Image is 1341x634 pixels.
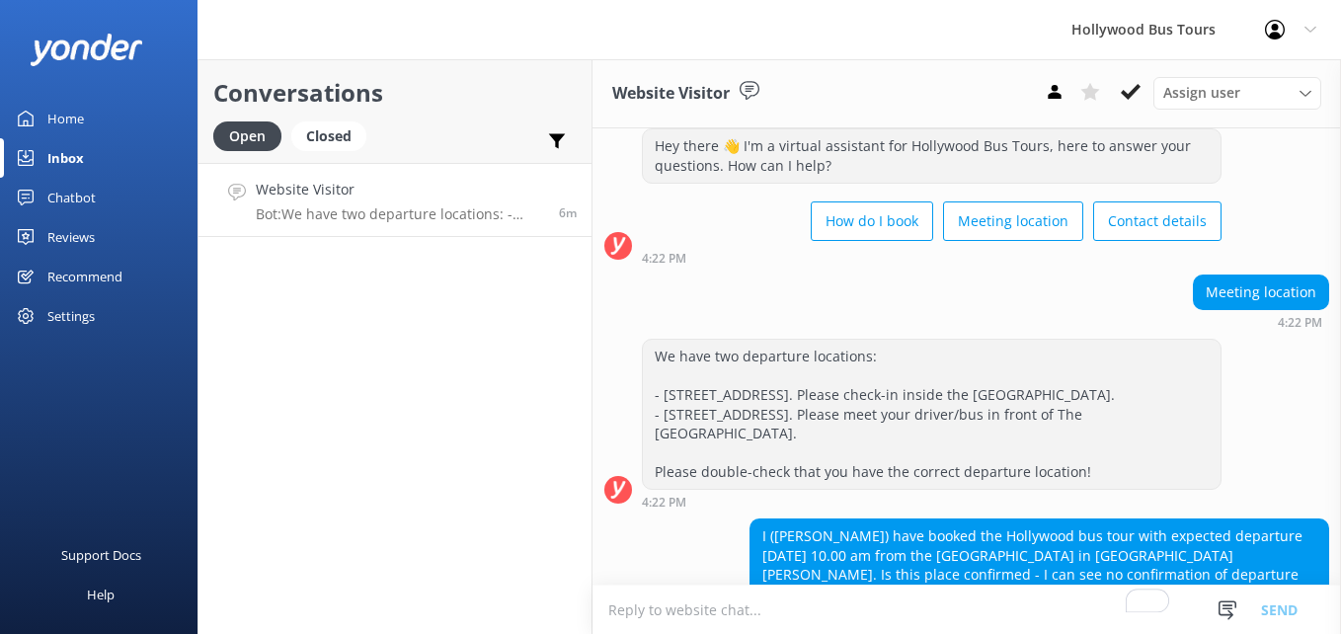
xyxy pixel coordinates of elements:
button: Meeting location [943,201,1083,241]
strong: 4:22 PM [1278,317,1322,329]
a: Closed [291,124,376,146]
div: Assign User [1153,77,1321,109]
div: Home [47,99,84,138]
div: Sep 11 2025 04:22pm (UTC -07:00) America/Tijuana [1193,315,1329,329]
div: Settings [47,296,95,336]
h4: Website Visitor [256,179,544,200]
div: Help [87,575,115,614]
span: Sep 11 2025 04:22pm (UTC -07:00) America/Tijuana [559,204,577,221]
div: Inbox [47,138,84,178]
div: I ([PERSON_NAME]) have booked the Hollywood bus tour with expected departure [DATE] 10.00 am from... [750,519,1328,610]
div: Recommend [47,257,122,296]
div: Meeting location [1194,276,1328,309]
div: Open [213,121,281,151]
strong: 4:22 PM [642,497,686,509]
div: Sep 11 2025 04:22pm (UTC -07:00) America/Tijuana [642,495,1222,509]
a: Open [213,124,291,146]
button: How do I book [811,201,933,241]
strong: 4:22 PM [642,253,686,265]
div: Chatbot [47,178,96,217]
div: We have two departure locations: - [STREET_ADDRESS]. Please check-in inside the [GEOGRAPHIC_DATA]... [643,340,1221,489]
div: Reviews [47,217,95,257]
div: Closed [291,121,366,151]
a: Website VisitorBot:We have two departure locations: - [STREET_ADDRESS]. Please check-in inside th... [198,163,592,237]
img: yonder-white-logo.png [30,34,143,66]
span: Assign user [1163,82,1240,104]
h3: Website Visitor [612,81,730,107]
div: Hey there 👋 I'm a virtual assistant for Hollywood Bus Tours, here to answer your questions. How c... [643,129,1221,182]
h2: Conversations [213,74,577,112]
p: Bot: We have two departure locations: - [STREET_ADDRESS]. Please check-in inside the [GEOGRAPHIC_... [256,205,544,223]
div: Support Docs [61,535,141,575]
button: Contact details [1093,201,1222,241]
div: Sep 11 2025 04:22pm (UTC -07:00) America/Tijuana [642,251,1222,265]
textarea: To enrich screen reader interactions, please activate Accessibility in Grammarly extension settings [592,586,1341,634]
